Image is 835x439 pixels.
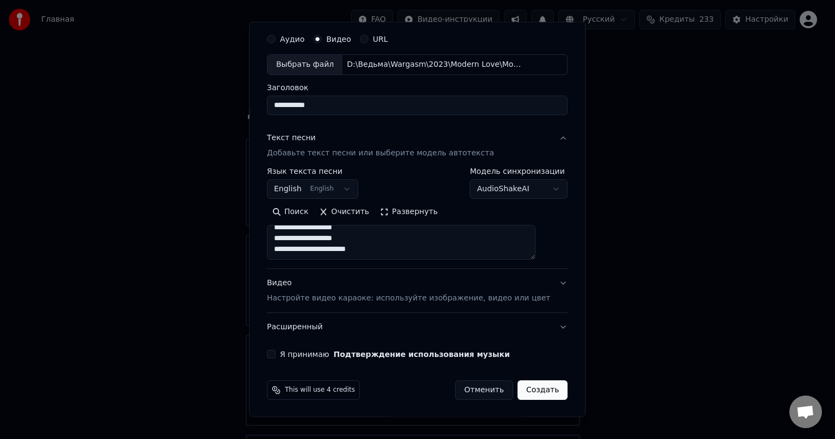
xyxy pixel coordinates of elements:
button: Я принимаю [334,350,510,358]
button: Развернуть [375,203,443,221]
button: Создать [518,380,568,400]
label: Модель синхронизации [470,167,568,175]
button: Расширенный [267,313,568,341]
label: Заголовок [267,84,568,91]
button: ВидеоНастройте видео караоке: используйте изображение, видео или цвет [267,269,568,312]
div: Текст песниДобавьте текст песни или выберите модель автотекста [267,167,568,268]
button: Текст песниДобавьте текст песни или выберите модель автотекста [267,124,568,167]
div: D:\Ведьма\Wargasm\2023\Modern Love\Modern Love.mp4 [342,59,527,70]
div: Выбрать файл [267,55,342,74]
label: Видео [326,35,351,43]
label: Язык текста песни [267,167,358,175]
label: Я принимаю [280,350,510,358]
label: Аудио [280,35,304,43]
p: Настройте видео караоке: используйте изображение, видео или цвет [267,293,550,304]
button: Отменить [455,380,513,400]
div: Видео [267,278,550,304]
button: Очистить [314,203,375,221]
button: Поиск [267,203,314,221]
span: This will use 4 credits [285,386,355,394]
p: Добавьте текст песни или выберите модель автотекста [267,148,494,159]
div: Текст песни [267,133,316,143]
label: URL [373,35,388,43]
